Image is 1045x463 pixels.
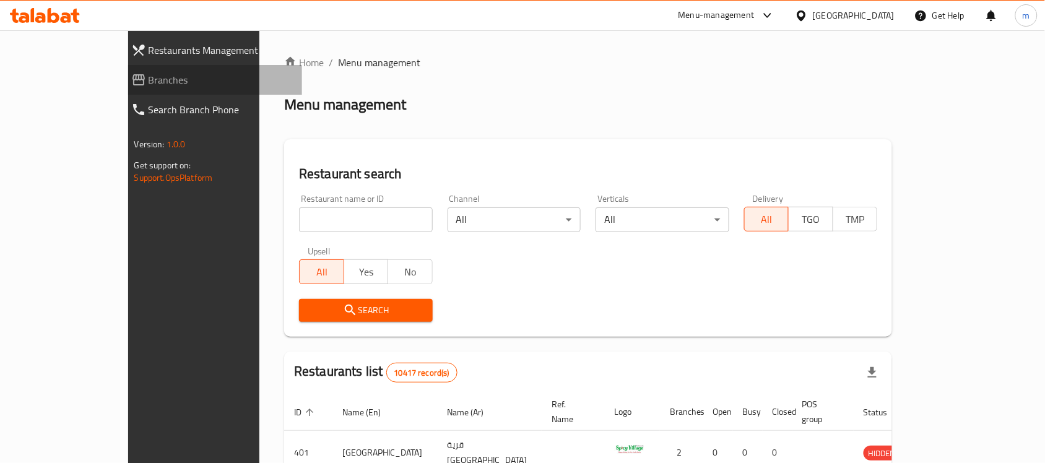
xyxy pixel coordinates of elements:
span: Menu management [338,55,420,70]
div: Export file [857,358,887,387]
h2: Restaurant search [299,165,877,183]
button: TMP [833,207,878,231]
span: TGO [794,210,828,228]
label: Delivery [753,194,784,203]
h2: Menu management [284,95,406,115]
button: TGO [788,207,833,231]
span: Yes [349,263,384,281]
span: m [1023,9,1030,22]
a: Search Branch Phone [121,95,303,124]
span: Status [864,405,904,420]
label: Upsell [308,247,331,256]
button: Search [299,299,433,322]
span: Search [309,303,423,318]
h2: Restaurants list [294,362,457,383]
a: Support.OpsPlatform [134,170,213,186]
button: Yes [344,259,389,284]
div: [GEOGRAPHIC_DATA] [813,9,895,22]
span: HIDDEN [864,446,901,461]
span: 1.0.0 [167,136,186,152]
th: Busy [733,393,763,431]
span: All [750,210,784,228]
nav: breadcrumb [284,55,892,70]
button: All [299,259,344,284]
span: All [305,263,339,281]
th: Logo [604,393,660,431]
div: Total records count [386,363,457,383]
span: POS group [802,397,839,426]
a: Home [284,55,324,70]
span: ID [294,405,318,420]
th: Branches [660,393,703,431]
span: Name (En) [342,405,397,420]
span: Version: [134,136,165,152]
span: 10417 record(s) [387,367,457,379]
th: Closed [763,393,792,431]
a: Branches [121,65,303,95]
input: Search for restaurant name or ID.. [299,207,433,232]
button: All [744,207,789,231]
button: No [388,259,433,284]
a: Restaurants Management [121,35,303,65]
span: TMP [838,210,873,228]
span: Search Branch Phone [149,102,293,117]
div: All [448,207,581,232]
div: All [596,207,729,232]
span: Ref. Name [552,397,589,426]
span: Restaurants Management [149,43,293,58]
span: Branches [149,72,293,87]
th: Open [703,393,733,431]
span: Get support on: [134,157,191,173]
span: No [393,263,428,281]
li: / [329,55,333,70]
div: Menu-management [679,8,755,23]
span: Name (Ar) [447,405,500,420]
